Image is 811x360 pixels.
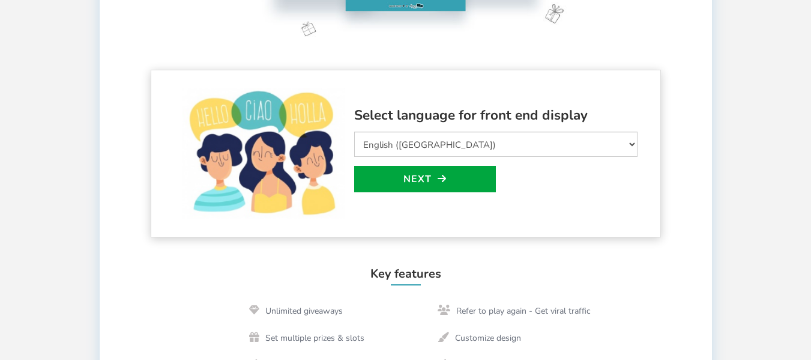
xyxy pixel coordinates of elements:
h4: Key features [100,267,712,285]
li: Customize design [429,325,530,352]
a: Next [354,166,496,192]
li: Refer to play again - Get viral traffic [429,297,599,325]
img: language [182,88,345,219]
li: Unlimited giveaways [240,297,352,325]
li: Set multiple prizes & slots [240,325,373,352]
h3: Select language for front end display [354,108,638,123]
